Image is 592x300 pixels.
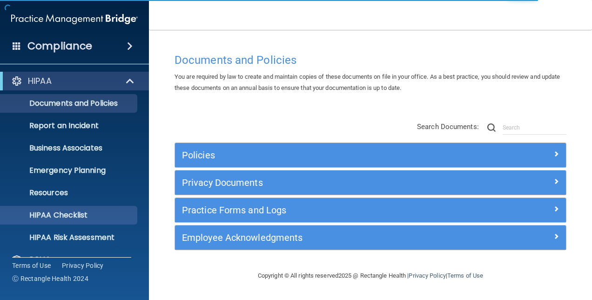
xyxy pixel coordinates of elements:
[182,177,461,188] h5: Privacy Documents
[182,232,461,243] h5: Employee Acknowledgments
[182,175,559,190] a: Privacy Documents
[175,54,566,66] h4: Documents and Policies
[182,150,461,160] h5: Policies
[6,143,133,153] p: Business Associates
[6,121,133,130] p: Report an Incident
[182,205,461,215] h5: Practice Forms and Logs
[11,75,135,87] a: HIPAA
[182,203,559,218] a: Practice Forms and Logs
[28,254,51,266] p: OSHA
[417,123,479,131] span: Search Documents:
[175,73,560,91] span: You are required by law to create and maintain copies of these documents on file in your office. ...
[11,254,135,266] a: OSHA
[431,234,581,271] iframe: Drift Widget Chat Controller
[6,233,133,242] p: HIPAA Risk Assessment
[182,230,559,245] a: Employee Acknowledgments
[182,148,559,163] a: Policies
[28,75,52,87] p: HIPAA
[11,10,138,28] img: PMB logo
[487,123,496,132] img: ic-search.3b580494.png
[6,99,133,108] p: Documents and Policies
[201,261,540,291] div: Copyright © All rights reserved 2025 @ Rectangle Health | |
[6,211,133,220] p: HIPAA Checklist
[6,188,133,198] p: Resources
[12,261,51,270] a: Terms of Use
[6,166,133,175] p: Emergency Planning
[503,121,566,135] input: Search
[409,272,445,279] a: Privacy Policy
[447,272,483,279] a: Terms of Use
[12,274,88,283] span: Ⓒ Rectangle Health 2024
[62,261,104,270] a: Privacy Policy
[27,40,92,53] h4: Compliance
